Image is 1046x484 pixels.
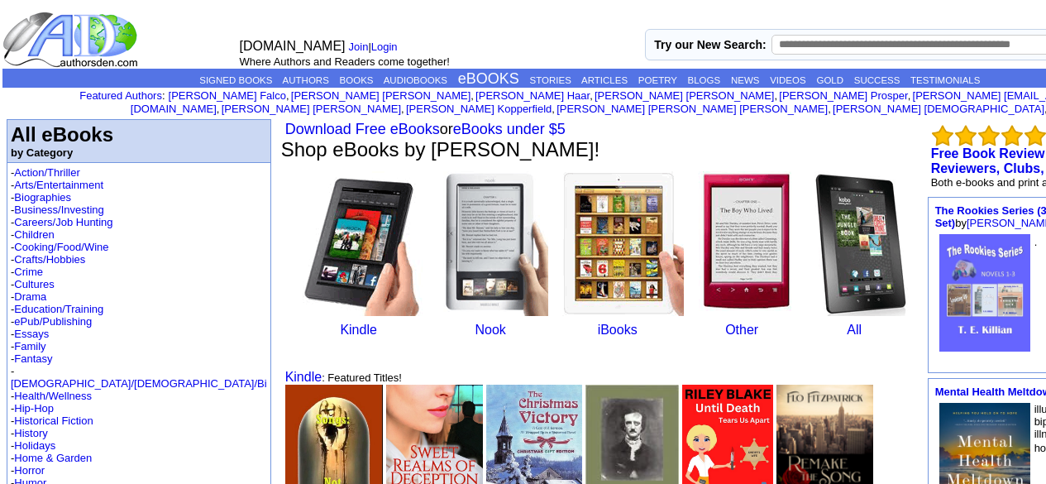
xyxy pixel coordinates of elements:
[770,75,805,85] a: VIDEOS
[281,121,566,137] font: or
[14,253,85,266] a: Crafts/Hobbies
[349,41,369,53] a: Join
[14,390,92,402] a: Health/Wellness
[725,323,758,337] a: Other
[955,125,977,146] img: bigemptystars.png
[14,179,103,191] a: Arts/Entertainment
[11,146,73,159] b: by Category
[298,171,430,316] img: 1kindlefire.gif
[530,75,571,85] a: STORIES
[910,92,912,101] font: i
[14,328,49,340] a: Essays
[831,105,833,114] font: i
[79,89,162,102] a: Featured Authors
[697,171,797,316] img: 1sony.gif
[833,103,1044,115] a: [PERSON_NAME] [DEMOGRAPHIC_DATA]
[978,125,1000,146] img: bigemptystars.png
[11,123,113,146] b: All eBooks
[222,103,401,115] a: [PERSON_NAME] [PERSON_NAME]
[14,166,79,179] a: Action/Thriller
[1025,125,1046,146] img: bigemptystars.png
[810,171,909,316] img: 1kobo.gif
[14,439,55,452] a: Holidays
[654,38,766,51] label: Try our New Search:
[475,323,505,337] a: Nook
[779,89,907,102] a: [PERSON_NAME] Prosper
[219,105,221,114] font: i
[14,464,45,477] a: Horror
[240,55,450,68] font: Where Authors and Readers come together!
[14,315,92,328] a: ePub/Publishing
[14,427,47,439] a: History
[79,89,165,102] font: :
[14,191,71,204] a: Biographies
[289,92,291,101] font: i
[854,75,900,85] a: SUCCESS
[340,323,376,337] a: Kindle
[474,92,475,101] font: i
[291,89,470,102] a: [PERSON_NAME] [PERSON_NAME]
[404,105,406,114] font: i
[14,452,92,464] a: Home & Garden
[1034,236,1038,248] font: .
[371,41,398,53] a: Login
[281,138,600,161] font: Shop eBooks by [PERSON_NAME]!
[340,75,374,85] a: BOOKS
[14,216,112,228] a: Careers/Job Hunting
[14,415,93,427] a: Historical Fiction
[240,39,346,53] font: [DOMAIN_NAME]
[593,92,595,101] font: i
[458,70,519,87] a: eBOOKS
[555,105,556,114] font: i
[2,11,141,69] img: logo_ad.gif
[384,75,447,85] a: AUDIOBOOKS
[14,352,52,365] a: Fantasy
[816,75,843,85] a: GOLD
[322,371,402,384] font: : Featured Titles!
[14,402,54,415] a: Hip-Hop
[910,75,980,85] a: TESTIMONIALS
[1001,125,1023,146] img: bigemptystars.png
[406,103,552,115] a: [PERSON_NAME] Kopperfield
[349,41,404,53] font: |
[475,89,590,102] a: [PERSON_NAME] Haar
[14,266,43,278] a: Crime
[556,103,828,115] a: [PERSON_NAME] [PERSON_NAME] [PERSON_NAME]
[14,204,103,216] a: Business/Investing
[11,377,267,390] a: [DEMOGRAPHIC_DATA]/[DEMOGRAPHIC_DATA]/Bi
[14,290,46,303] a: Drama
[453,121,566,137] a: eBooks under $5
[777,92,779,101] font: i
[283,75,329,85] a: AUTHORS
[285,121,440,137] a: Download Free eBooks
[14,241,108,253] a: Cooking/Food/Wine
[169,89,286,102] a: [PERSON_NAME] Falco
[443,171,548,316] img: 1nook.gif
[14,278,54,290] a: Cultures
[14,340,45,352] a: Family
[595,89,774,102] a: [PERSON_NAME] [PERSON_NAME]
[932,125,953,146] img: bigemptystars.png
[14,303,103,315] a: Education/Training
[847,323,862,337] a: All
[581,75,628,85] a: ARTICLES
[939,234,1030,352] img: 69230.jpg
[199,75,272,85] a: SIGNED BOOKS
[731,75,760,85] a: NEWS
[688,75,721,85] a: BLOGS
[638,75,677,85] a: POETRY
[598,323,638,337] a: iBooks
[285,370,322,384] a: Kindle
[561,171,684,316] img: 1ipad.gif
[14,228,54,241] a: Children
